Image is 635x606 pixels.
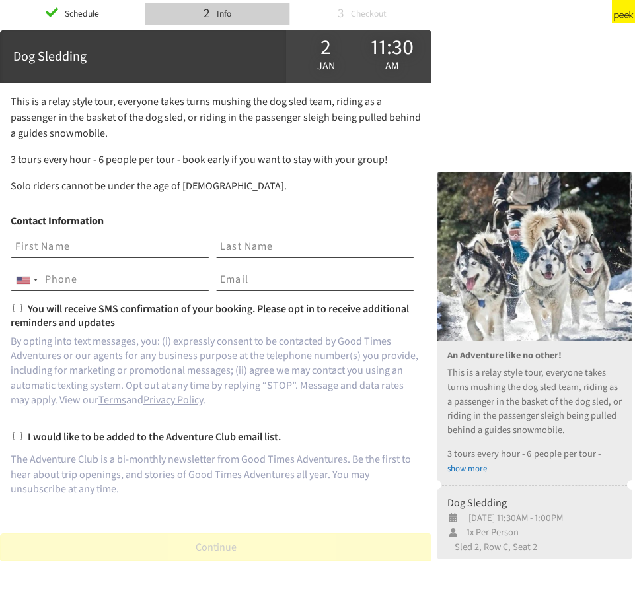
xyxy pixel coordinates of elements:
p: 3 tours every hour - 6 people per tour - book early if you want to stay with your group! [11,152,421,168]
div: Dog Sledding [13,47,273,67]
div: 3 [338,4,344,23]
input: First Name [11,236,209,258]
input: Phone [11,269,209,291]
input: Email [216,269,415,291]
h3: An Adventure like no other! [447,350,622,361]
input: I would like to be added to the Adventure Club email list. [13,432,22,440]
div: Dog Sledding [447,495,622,511]
div: Info [212,4,231,24]
p: The Adventure Club is a bi-monthly newsletter from Good Times Adventures. Be the first to hear ab... [11,452,421,496]
p: This is a relay style tour, everyone takes turns mushing the dog sled team, riding as a passenger... [447,366,622,437]
p: This is a relay style tour, everyone takes turns mushing the dog sled team, riding as a passenger... [11,94,421,141]
a: Terms [98,393,126,407]
span: I would like to be added to the Adventure Club email list. [28,430,281,444]
span: You will receive SMS confirmation of your booking. Please opt in to receive additional reminders ... [11,302,409,330]
li: 3 Checkout [289,3,434,24]
a: Privacy Policy [143,393,203,407]
div: 11:30 [359,38,425,57]
div: Jan [293,36,359,78]
input: Last Name [216,236,415,258]
p: 3 tours every hour - 6 people per tour - [447,447,622,461]
p: Solo riders cannot be under the age of [DEMOGRAPHIC_DATA]. [11,178,421,194]
div: 2 [293,38,359,57]
div: 2 Jan 11:30 am [286,30,431,83]
span: [DATE] 11:30AM - 1:00PM [459,511,563,525]
input: You will receive SMS confirmation of your booking. Please opt in to receive additional reminders ... [13,304,22,312]
div: Schedule [60,4,99,24]
div: Checkout [346,4,387,24]
div: 2 [204,4,210,23]
span: 1x Per Person [459,525,519,540]
a: show more [447,463,487,475]
div: Telephone country code [11,269,42,290]
span: Sled 2, Row C, Seat 2 [447,540,537,554]
img: u6HwaPqQnGkBDsgxDvot [437,141,632,341]
li: 2 Info [145,3,289,24]
h1: Contact Information [11,210,421,233]
div: am [359,57,425,75]
p: By opting into text messages, you: (i) expressly consent to be contacted by Good Times Adventures... [11,334,421,408]
div: Powered by [DOMAIN_NAME] [490,7,601,20]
